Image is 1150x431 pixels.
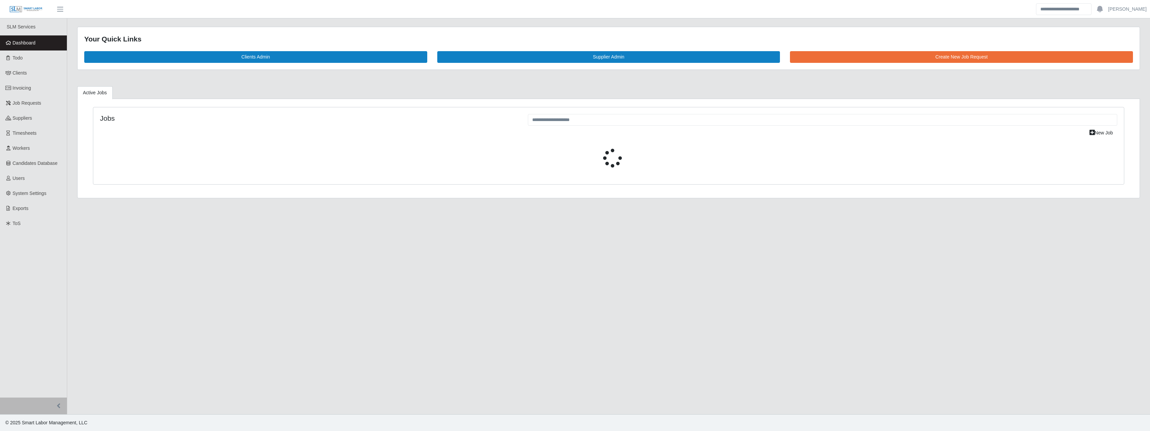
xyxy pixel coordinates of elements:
[5,420,87,425] span: © 2025 Smart Labor Management, LLC
[13,85,31,91] span: Invoicing
[9,6,43,13] img: SLM Logo
[100,114,518,122] h4: Jobs
[1036,3,1091,15] input: Search
[790,51,1133,63] a: Create New Job Request
[84,34,1133,44] div: Your Quick Links
[13,115,32,121] span: Suppliers
[13,40,36,45] span: Dashboard
[1108,6,1147,13] a: [PERSON_NAME]
[13,100,41,106] span: Job Requests
[13,176,25,181] span: Users
[84,51,427,63] a: Clients Admin
[13,130,37,136] span: Timesheets
[13,191,46,196] span: System Settings
[13,221,21,226] span: ToS
[13,160,58,166] span: Candidates Database
[13,70,27,76] span: Clients
[77,86,113,99] a: Active Jobs
[13,55,23,61] span: Todo
[1085,127,1117,139] a: New Job
[13,145,30,151] span: Workers
[7,24,35,29] span: SLM Services
[437,51,780,63] a: Supplier Admin
[13,206,28,211] span: Exports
